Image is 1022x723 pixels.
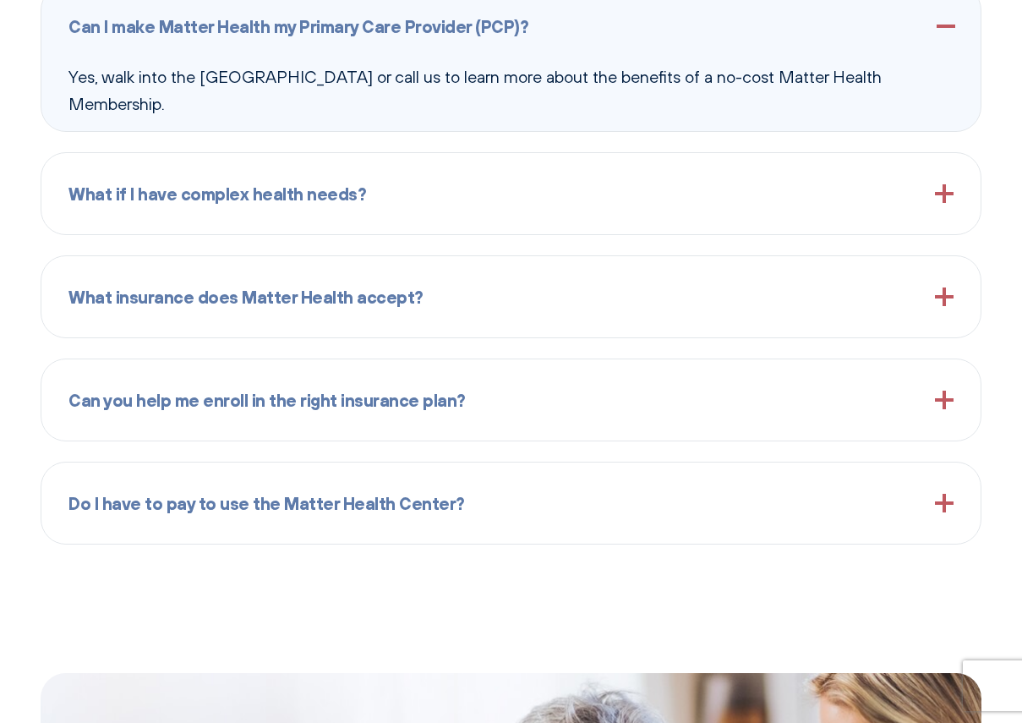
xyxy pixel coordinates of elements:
p: Yes, walk into the [GEOGRAPHIC_DATA] or call us to learn more about the benefits of a no-cost Mat... [68,63,954,118]
span: Can I make Matter Health my Primary Care Provider (PCP)? [68,13,528,40]
span: What insurance does Matter Health accept? [68,283,424,310]
span: What if I have complex health needs? [68,180,366,207]
span: Can you help me enroll in the right insurance plan? [68,386,466,414]
span: Do I have to pay to use the Matter Health Center? [68,490,465,517]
